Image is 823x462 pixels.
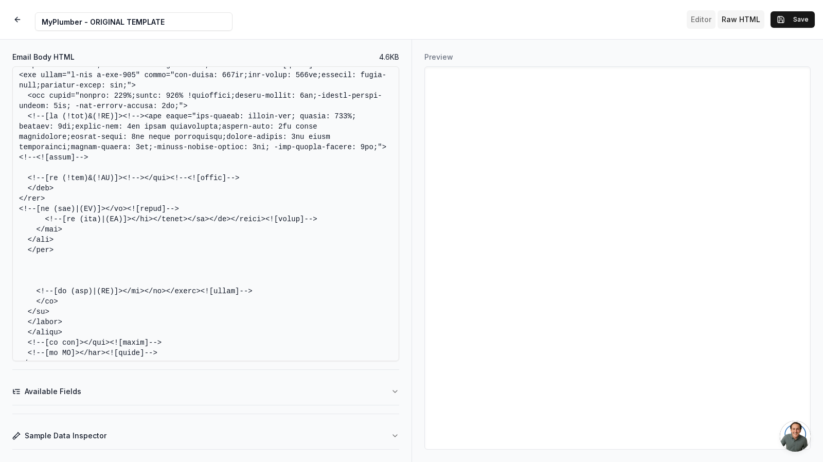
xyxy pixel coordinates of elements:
h3: Preview [424,52,811,62]
a: Open chat [780,421,811,452]
textarea: <!LOREMIP DOLO SITAME "-//C4A//ELI SEDDO 7.8 Eiusmodtempo //IN" "utla://etd.m1.ali/EN/admin5/VEN/... [12,66,399,361]
button: Sample Data Inspector [12,422,399,449]
iframe: Preview for MyPlumber - ORIGINAL TEMPLATE [425,67,810,449]
button: Save [771,11,815,28]
button: Available Fields [12,378,399,405]
span: 4.6 KB [379,52,399,62]
label: Email Body HTML [12,54,75,61]
button: Toggle custom HTML [718,10,764,29]
input: Internal Creative Name [35,12,232,31]
button: Toggle editor [687,10,715,29]
span: Available Fields [25,386,81,397]
span: Sample Data Inspector [25,431,106,441]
